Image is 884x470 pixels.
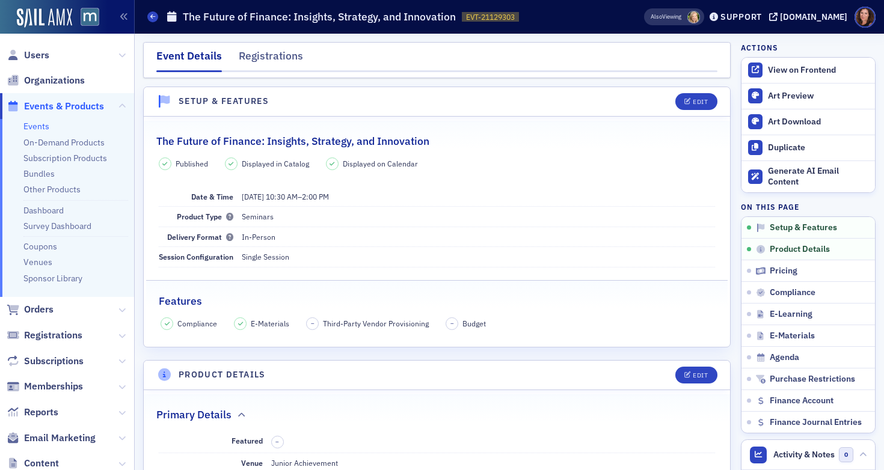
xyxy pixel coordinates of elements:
[466,12,515,22] span: EVT-21129303
[232,436,263,445] span: Featured
[855,7,876,28] span: Profile
[191,192,233,201] span: Date & Time
[741,201,876,212] h4: On this page
[159,252,233,261] span: Session Configuration
[770,309,812,320] span: E-Learning
[770,331,815,341] span: E-Materials
[156,48,222,72] div: Event Details
[23,241,57,252] a: Coupons
[177,212,233,221] span: Product Type
[768,117,869,127] div: Art Download
[24,406,58,419] span: Reports
[773,448,835,461] span: Activity & Notes
[159,293,202,309] h2: Features
[768,142,869,153] div: Duplicate
[302,192,329,201] time: 2:00 PM
[693,372,708,379] div: Edit
[741,58,875,83] a: View on Frontend
[7,380,83,393] a: Memberships
[239,48,303,70] div: Registrations
[780,11,847,22] div: [DOMAIN_NAME]
[770,374,855,385] span: Purchase Restrictions
[24,380,83,393] span: Memberships
[7,303,54,316] a: Orders
[176,158,208,169] span: Published
[768,91,869,102] div: Art Preview
[462,318,486,329] span: Budget
[770,287,815,298] span: Compliance
[23,257,52,267] a: Venues
[741,84,875,109] a: Art Preview
[177,318,217,329] span: Compliance
[156,407,232,423] h2: Primary Details
[24,74,85,87] span: Organizations
[242,158,309,169] span: Displayed in Catalog
[23,153,107,163] a: Subscription Products
[693,99,708,105] div: Edit
[720,11,762,22] div: Support
[183,10,456,24] h1: The Future of Finance: Insights, Strategy, and Innovation
[323,318,429,329] span: Third-Party Vendor Provisioning
[768,166,869,187] div: Generate AI Email Content
[651,13,662,20] div: Also
[770,352,799,363] span: Agenda
[24,100,104,113] span: Events & Products
[275,438,279,446] span: –
[23,121,49,132] a: Events
[770,222,837,233] span: Setup & Features
[675,367,717,383] button: Edit
[7,457,59,470] a: Content
[242,232,275,242] span: In-Person
[741,42,778,53] h4: Actions
[741,109,875,135] a: Art Download
[311,319,315,328] span: –
[770,244,830,255] span: Product Details
[741,160,875,193] button: Generate AI Email Content
[24,457,59,470] span: Content
[770,395,833,406] span: Finance Account
[24,355,84,368] span: Subscriptions
[687,11,700,23] span: Rebekah Olson
[24,329,82,342] span: Registrations
[450,319,454,328] span: –
[271,458,338,468] span: Junior Achievement
[242,252,289,261] span: Single Session
[741,135,875,160] button: Duplicate
[179,95,269,108] h4: Setup & Features
[24,49,49,62] span: Users
[839,447,854,462] span: 0
[23,205,64,216] a: Dashboard
[23,168,55,179] a: Bundles
[266,192,298,201] time: 10:30 AM
[770,417,862,428] span: Finance Journal Entries
[23,273,82,284] a: Sponsor Library
[675,93,717,110] button: Edit
[167,232,233,242] span: Delivery Format
[24,303,54,316] span: Orders
[24,432,96,445] span: Email Marketing
[156,133,429,149] h2: The Future of Finance: Insights, Strategy, and Innovation
[7,74,85,87] a: Organizations
[7,100,104,113] a: Events & Products
[17,8,72,28] img: SailAMX
[179,368,266,381] h4: Product Details
[7,49,49,62] a: Users
[242,192,329,201] span: –
[242,212,274,221] span: Seminars
[23,137,105,148] a: On-Demand Products
[251,318,289,329] span: E-Materials
[769,13,852,21] button: [DOMAIN_NAME]
[770,266,797,276] span: Pricing
[23,221,91,231] a: Survey Dashboard
[72,8,99,28] a: View Homepage
[241,458,263,468] span: Venue
[81,8,99,26] img: SailAMX
[768,65,869,76] div: View on Frontend
[23,184,81,195] a: Other Products
[343,158,418,169] span: Displayed on Calendar
[651,13,681,21] span: Viewing
[7,355,84,368] a: Subscriptions
[7,329,82,342] a: Registrations
[7,432,96,445] a: Email Marketing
